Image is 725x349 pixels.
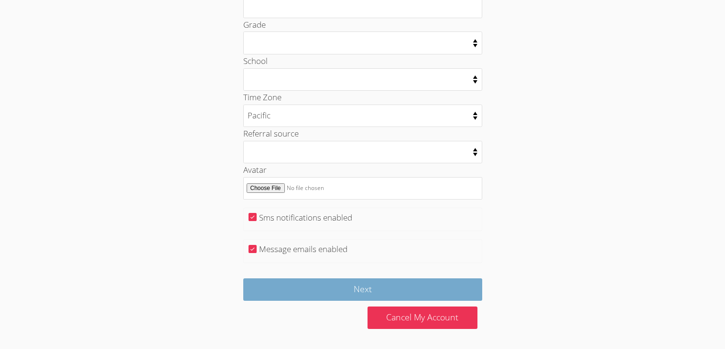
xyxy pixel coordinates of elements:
[259,243,347,254] label: Message emails enabled
[243,278,482,301] input: Next
[243,92,281,103] label: Time Zone
[243,128,299,139] label: Referral source
[243,164,267,175] label: Avatar
[259,212,352,223] label: Sms notifications enabled
[243,19,266,30] label: Grade
[368,307,477,329] a: Cancel My Account
[243,55,268,66] label: School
